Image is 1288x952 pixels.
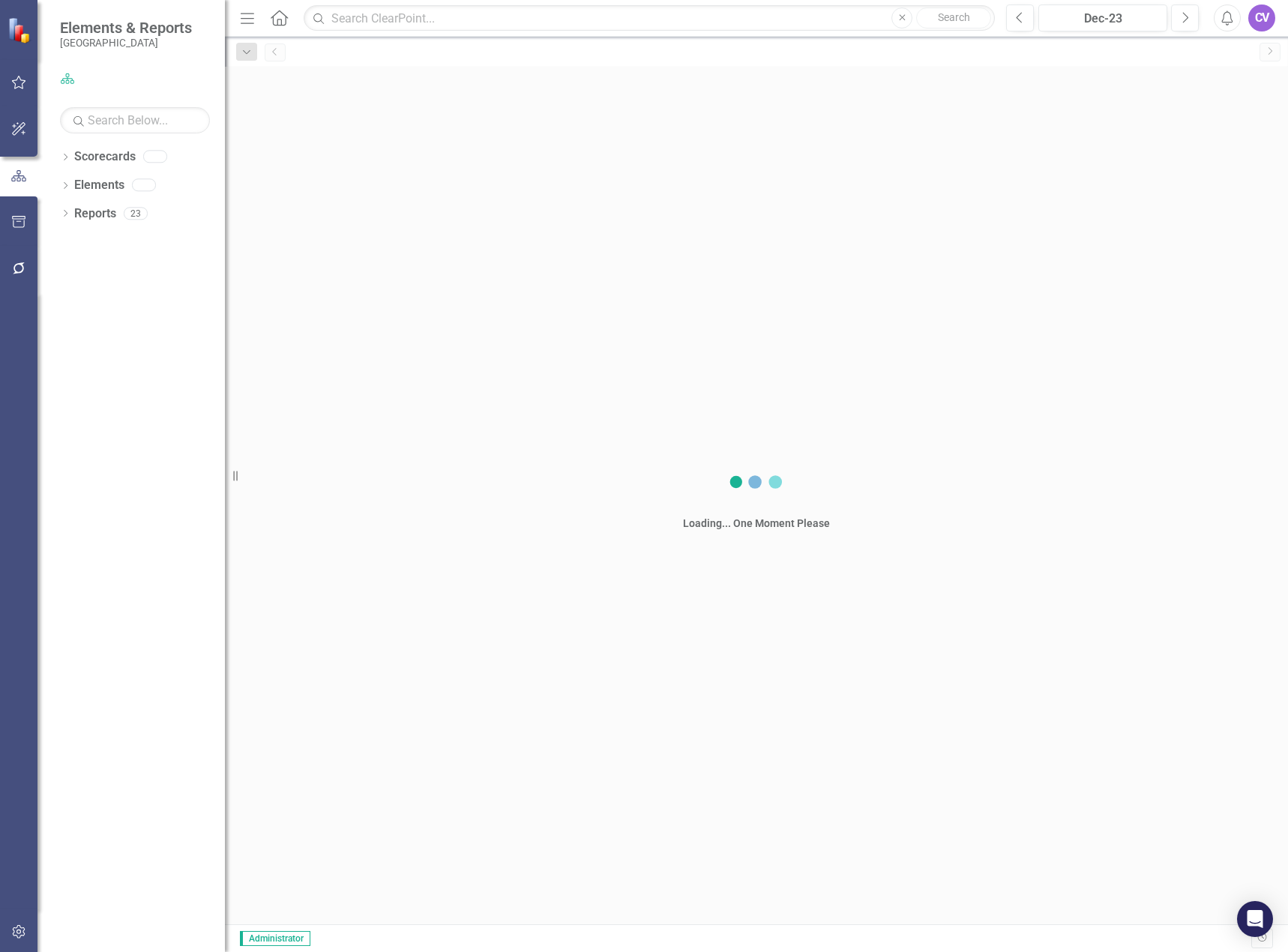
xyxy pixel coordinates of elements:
button: Search [916,7,991,28]
span: Administrator [240,931,310,946]
div: Dec-23 [1044,10,1162,28]
a: Elements [74,177,124,194]
button: CV [1248,4,1275,31]
img: ClearPoint Strategy [7,17,34,43]
button: Dec-23 [1038,4,1167,31]
input: Search Below... [60,107,210,133]
div: 23 [124,207,148,220]
input: Search ClearPoint... [304,5,995,31]
div: Open Intercom Messenger [1237,901,1273,937]
div: Loading... One Moment Please [683,516,830,531]
a: Scorecards [74,148,136,166]
a: Reports [74,205,116,223]
span: Search [938,11,970,23]
span: Elements & Reports [60,19,192,37]
small: [GEOGRAPHIC_DATA] [60,37,192,49]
